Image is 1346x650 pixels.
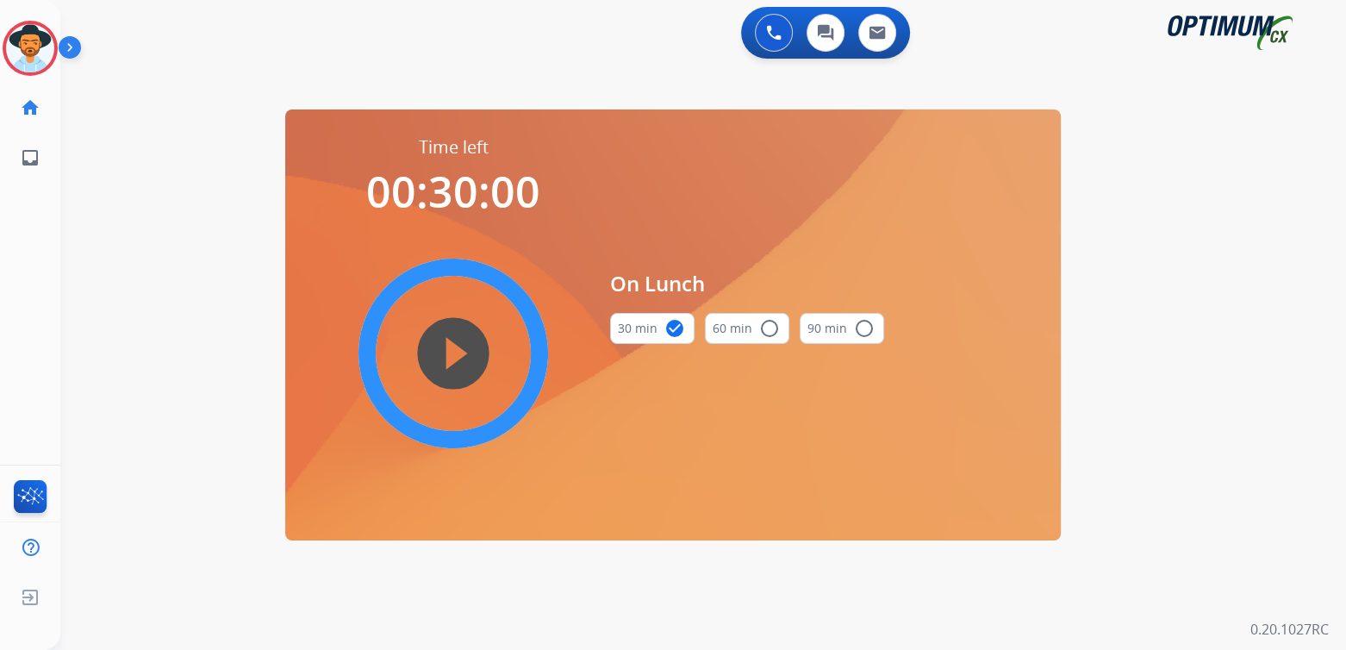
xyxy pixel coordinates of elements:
p: 0.20.1027RC [1250,619,1329,640]
mat-icon: radio_button_unchecked [759,318,780,339]
mat-icon: play_circle_filled [443,343,464,364]
button: 90 min [800,313,884,344]
mat-icon: check_circle [664,318,685,339]
img: avatar [6,24,54,72]
mat-icon: radio_button_unchecked [854,318,875,339]
span: Time left [419,135,489,159]
button: 60 min [705,313,789,344]
mat-icon: home [20,97,41,118]
span: On Lunch [610,268,884,299]
mat-icon: inbox [20,147,41,168]
button: 30 min [610,313,695,344]
span: 00:30:00 [366,162,540,221]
